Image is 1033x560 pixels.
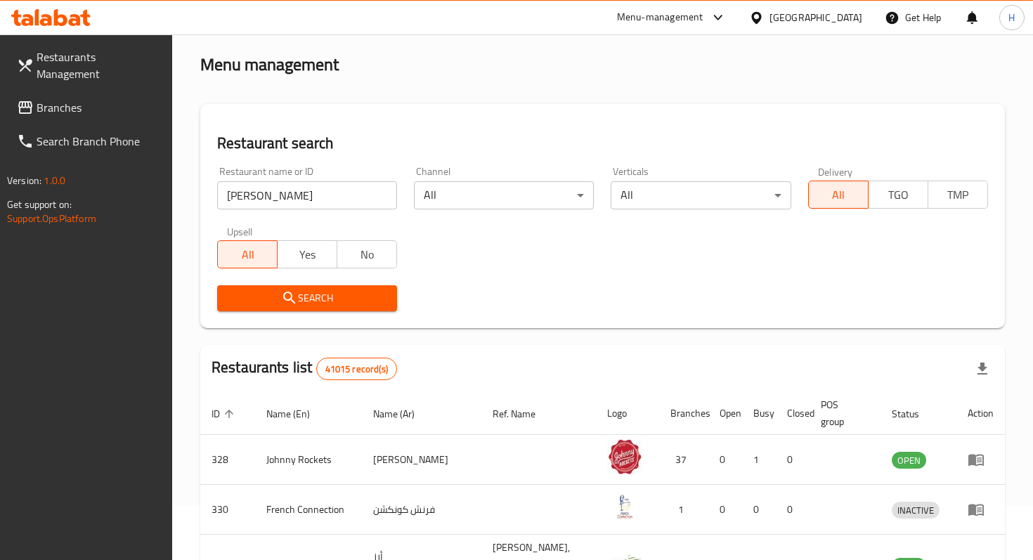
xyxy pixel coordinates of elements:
[776,485,810,535] td: 0
[217,181,397,209] input: Search for restaurant name or ID..
[200,485,255,535] td: 330
[868,181,928,209] button: TGO
[7,209,96,228] a: Support.OpsPlatform
[659,392,708,435] th: Branches
[607,439,642,474] img: Johnny Rockets
[223,245,272,265] span: All
[255,485,362,535] td: French Connection
[607,489,642,524] img: French Connection
[617,9,703,26] div: Menu-management
[742,392,776,435] th: Busy
[37,99,161,116] span: Branches
[769,10,862,25] div: [GEOGRAPHIC_DATA]
[37,133,161,150] span: Search Branch Phone
[362,485,481,535] td: فرنش كونكشن
[968,501,994,518] div: Menu
[776,392,810,435] th: Closed
[217,240,278,268] button: All
[742,485,776,535] td: 0
[708,485,742,535] td: 0
[1008,10,1015,25] span: H
[6,40,172,91] a: Restaurants Management
[217,133,988,154] h2: Restaurant search
[6,91,172,124] a: Branches
[742,435,776,485] td: 1
[212,357,397,380] h2: Restaurants list
[968,451,994,468] div: Menu
[277,240,337,268] button: Yes
[928,181,988,209] button: TMP
[316,358,397,380] div: Total records count
[317,363,396,376] span: 41015 record(s)
[343,245,391,265] span: No
[414,181,594,209] div: All
[266,405,328,422] span: Name (En)
[956,392,1005,435] th: Action
[228,289,386,307] span: Search
[7,195,72,214] span: Get support on:
[966,352,999,386] div: Export file
[212,405,238,422] span: ID
[708,392,742,435] th: Open
[874,185,923,205] span: TGO
[611,181,791,209] div: All
[596,392,659,435] th: Logo
[217,285,397,311] button: Search
[814,185,863,205] span: All
[818,167,853,176] label: Delivery
[200,53,339,76] h2: Menu management
[892,405,937,422] span: Status
[934,185,982,205] span: TMP
[6,124,172,158] a: Search Branch Phone
[892,452,926,469] div: OPEN
[892,502,940,519] span: INACTIVE
[44,171,65,190] span: 1.0.0
[37,48,161,82] span: Restaurants Management
[493,405,554,422] span: Ref. Name
[373,405,433,422] span: Name (Ar)
[255,435,362,485] td: Johnny Rockets
[362,435,481,485] td: [PERSON_NAME]
[892,502,940,519] div: INACTIVE
[283,245,332,265] span: Yes
[708,435,742,485] td: 0
[821,396,864,430] span: POS group
[892,452,926,469] span: OPEN
[227,226,253,236] label: Upsell
[808,181,869,209] button: All
[337,240,397,268] button: No
[659,485,708,535] td: 1
[7,171,41,190] span: Version:
[200,435,255,485] td: 328
[659,435,708,485] td: 37
[776,435,810,485] td: 0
